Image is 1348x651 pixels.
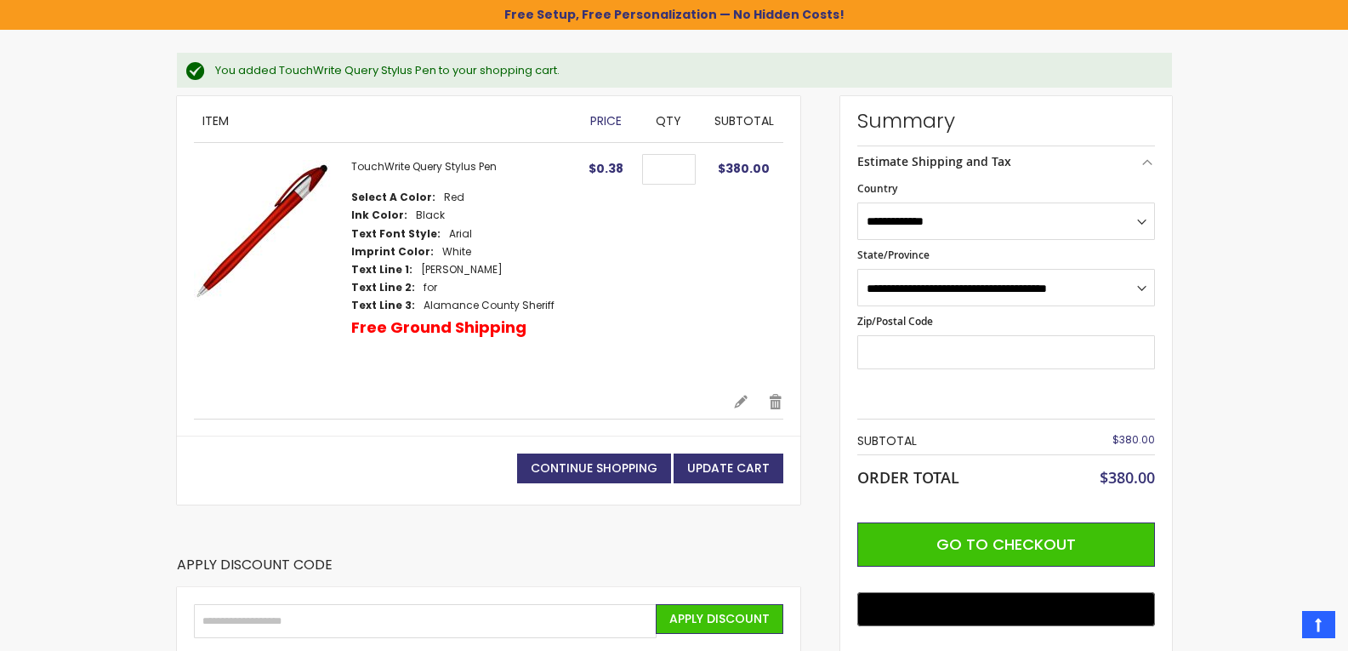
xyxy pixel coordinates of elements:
[656,112,681,129] span: Qty
[194,160,334,300] img: TouchWrite Query Stylus Pen-Red
[424,281,437,294] dd: for
[351,227,441,241] dt: Text Font Style
[351,317,526,338] p: Free Ground Shipping
[351,245,434,259] dt: Imprint Color
[351,159,497,174] a: TouchWrite Query Stylus Pen
[857,181,897,196] span: Country
[351,263,412,277] dt: Text Line 1
[449,227,472,241] dd: Arial
[857,428,1055,454] th: Subtotal
[421,263,503,277] dd: [PERSON_NAME]
[857,523,1155,567] button: Go to Checkout
[714,112,774,129] span: Subtotal
[857,465,959,488] strong: Order Total
[351,208,407,222] dt: Ink Color
[424,299,555,312] dd: Alamance County Sheriff
[1302,611,1335,638] a: Top
[177,556,333,587] strong: Apply Discount Code
[194,160,351,376] a: TouchWrite Query Stylus Pen-Red
[351,299,415,312] dt: Text Line 3
[857,153,1011,169] strong: Estimate Shipping and Tax
[531,460,657,477] span: Continue Shopping
[1112,432,1155,447] span: $380.00
[674,454,783,483] button: Update Cart
[589,160,623,177] span: $0.38
[1100,467,1155,488] span: $380.00
[936,534,1076,555] span: Go to Checkout
[351,191,435,204] dt: Select A Color
[351,281,415,294] dt: Text Line 2
[857,248,930,262] span: State/Province
[416,208,445,222] dd: Black
[669,610,770,627] span: Apply Discount
[444,191,464,204] dd: Red
[687,460,770,477] span: Update Cart
[590,112,622,129] span: Price
[202,112,229,129] span: Item
[442,245,471,259] dd: White
[857,592,1155,626] button: Buy with GPay
[215,63,1155,78] div: You added TouchWrite Query Stylus Pen to your shopping cart.
[857,107,1155,134] strong: Summary
[517,454,671,483] a: Continue Shopping
[718,160,770,177] span: $380.00
[857,314,933,328] span: Zip/Postal Code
